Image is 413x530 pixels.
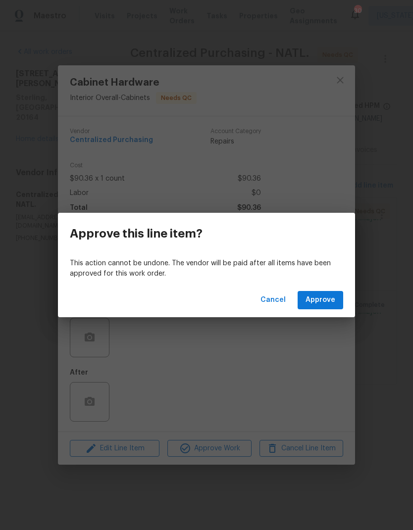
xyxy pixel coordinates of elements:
button: Approve [298,291,343,309]
h3: Approve this line item? [70,227,203,241]
p: This action cannot be undone. The vendor will be paid after all items have been approved for this... [70,258,343,279]
span: Cancel [260,294,286,306]
span: Approve [306,294,335,306]
button: Cancel [257,291,290,309]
